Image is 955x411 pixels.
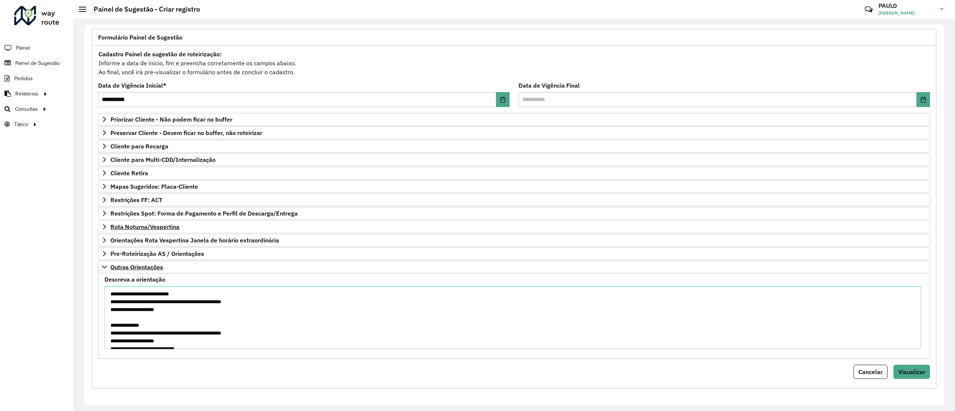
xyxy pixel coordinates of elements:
[15,90,38,98] span: Relatórios
[86,5,200,13] h2: Painel de Sugestão - Criar registro
[98,34,182,40] span: Formulário Painel de Sugestão
[98,167,930,179] a: Cliente Retira
[893,365,930,379] button: Visualizar
[98,50,222,58] strong: Cadastro Painel de sugestão de roteirização:
[98,140,930,153] a: Cliente para Recarga
[98,220,930,233] a: Rota Noturna/Vespertina
[110,224,179,230] span: Rota Noturna/Vespertina
[98,194,930,206] a: Restrições FF: ACT
[98,247,930,260] a: Pre-Roteirização AS / Orientações
[98,49,930,77] div: Informe a data de inicio, fim e preencha corretamente os campos abaixo. Ao final, você irá pré-vi...
[110,197,162,203] span: Restrições FF: ACT
[110,183,198,189] span: Mapas Sugeridos: Placa-Cliente
[98,234,930,247] a: Orientações Rota Vespertina Janela de horário extraordinária
[15,105,38,113] span: Consultas
[854,365,887,379] button: Cancelar
[110,237,279,243] span: Orientações Rota Vespertina Janela de horário extraordinária
[110,157,216,163] span: Cliente para Multi-CDD/Internalização
[861,1,877,18] a: Contato Rápido
[98,113,930,126] a: Priorizar Cliente - Não podem ficar no buffer
[898,368,925,376] span: Visualizar
[858,368,883,376] span: Cancelar
[14,120,28,128] span: Tático
[917,92,930,107] button: Choose Date
[519,81,580,90] label: Data de Vigência Final
[15,59,60,67] span: Painel de Sugestão
[110,170,148,176] span: Cliente Retira
[110,116,232,122] span: Priorizar Cliente - Não podem ficar no buffer
[496,92,510,107] button: Choose Date
[16,44,30,52] span: Painel
[98,153,930,166] a: Cliente para Multi-CDD/Internalização
[110,251,204,257] span: Pre-Roteirização AS / Orientações
[879,2,934,9] h3: PAULO
[110,264,163,270] span: Outras Orientações
[98,180,930,193] a: Mapas Sugeridos: Placa-Cliente
[98,207,930,220] a: Restrições Spot: Forma de Pagamento e Perfil de Descarga/Entrega
[14,75,33,82] span: Pedidos
[98,261,930,273] a: Outras Orientações
[110,130,262,136] span: Preservar Cliente - Devem ficar no buffer, não roteirizar
[98,81,166,90] label: Data de Vigência Inicial
[104,275,165,284] label: Descreva a orientação
[98,273,930,359] div: Outras Orientações
[98,126,930,139] a: Preservar Cliente - Devem ficar no buffer, não roteirizar
[110,210,298,216] span: Restrições Spot: Forma de Pagamento e Perfil de Descarga/Entrega
[879,10,934,16] span: [PERSON_NAME]
[110,143,168,149] span: Cliente para Recarga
